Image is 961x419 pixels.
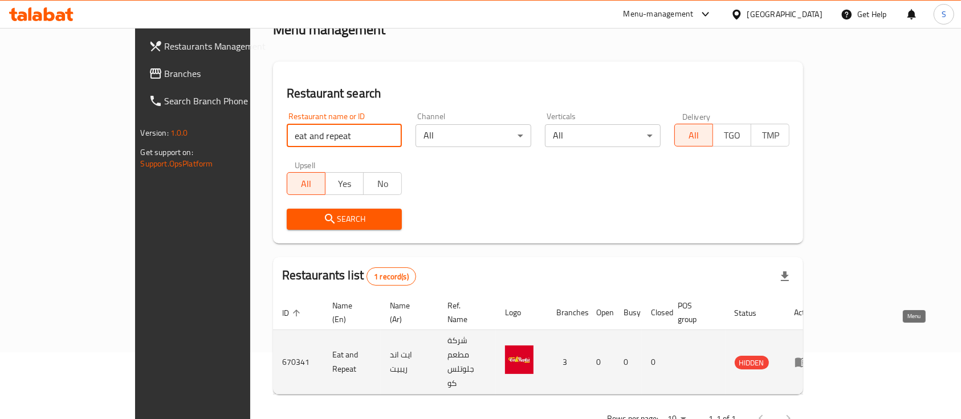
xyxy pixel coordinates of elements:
[363,172,402,195] button: No
[751,124,789,147] button: TMP
[587,295,614,330] th: Open
[165,39,287,53] span: Restaurants Management
[381,330,438,394] td: ايت اند ريبيت
[942,8,946,21] span: S
[367,267,416,286] div: Total records count
[747,8,822,21] div: [GEOGRAPHIC_DATA]
[140,32,296,60] a: Restaurants Management
[323,330,381,394] td: Eat and Repeat
[296,212,393,226] span: Search
[330,176,359,192] span: Yes
[438,330,496,394] td: شركة مطعم جلوتلس كو
[282,306,304,320] span: ID
[642,295,669,330] th: Closed
[682,112,711,120] label: Delivery
[140,87,296,115] a: Search Branch Phone
[718,127,747,144] span: TGO
[614,330,642,394] td: 0
[756,127,785,144] span: TMP
[547,295,587,330] th: Branches
[785,295,825,330] th: Action
[416,124,531,147] div: All
[295,161,316,169] label: Upsell
[624,7,694,21] div: Menu-management
[679,127,708,144] span: All
[447,299,482,326] span: Ref. Name
[141,125,169,140] span: Version:
[505,345,534,374] img: Eat and Repeat
[287,209,402,230] button: Search
[292,176,321,192] span: All
[496,295,547,330] th: Logo
[165,67,287,80] span: Branches
[368,176,397,192] span: No
[587,330,614,394] td: 0
[287,172,325,195] button: All
[547,330,587,394] td: 3
[325,172,364,195] button: Yes
[771,263,799,290] div: Export file
[273,295,825,394] table: enhanced table
[735,306,772,320] span: Status
[141,156,213,171] a: Support.OpsPlatform
[165,94,287,108] span: Search Branch Phone
[678,299,712,326] span: POS group
[287,85,790,102] h2: Restaurant search
[367,271,416,282] span: 1 record(s)
[141,145,193,160] span: Get support on:
[614,295,642,330] th: Busy
[735,356,769,369] span: HIDDEN
[332,299,367,326] span: Name (En)
[642,330,669,394] td: 0
[140,60,296,87] a: Branches
[712,124,751,147] button: TGO
[170,125,188,140] span: 1.0.0
[273,21,385,39] h2: Menu management
[674,124,713,147] button: All
[545,124,661,147] div: All
[390,299,425,326] span: Name (Ar)
[282,267,416,286] h2: Restaurants list
[287,124,402,147] input: Search for restaurant name or ID..
[273,330,323,394] td: 670341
